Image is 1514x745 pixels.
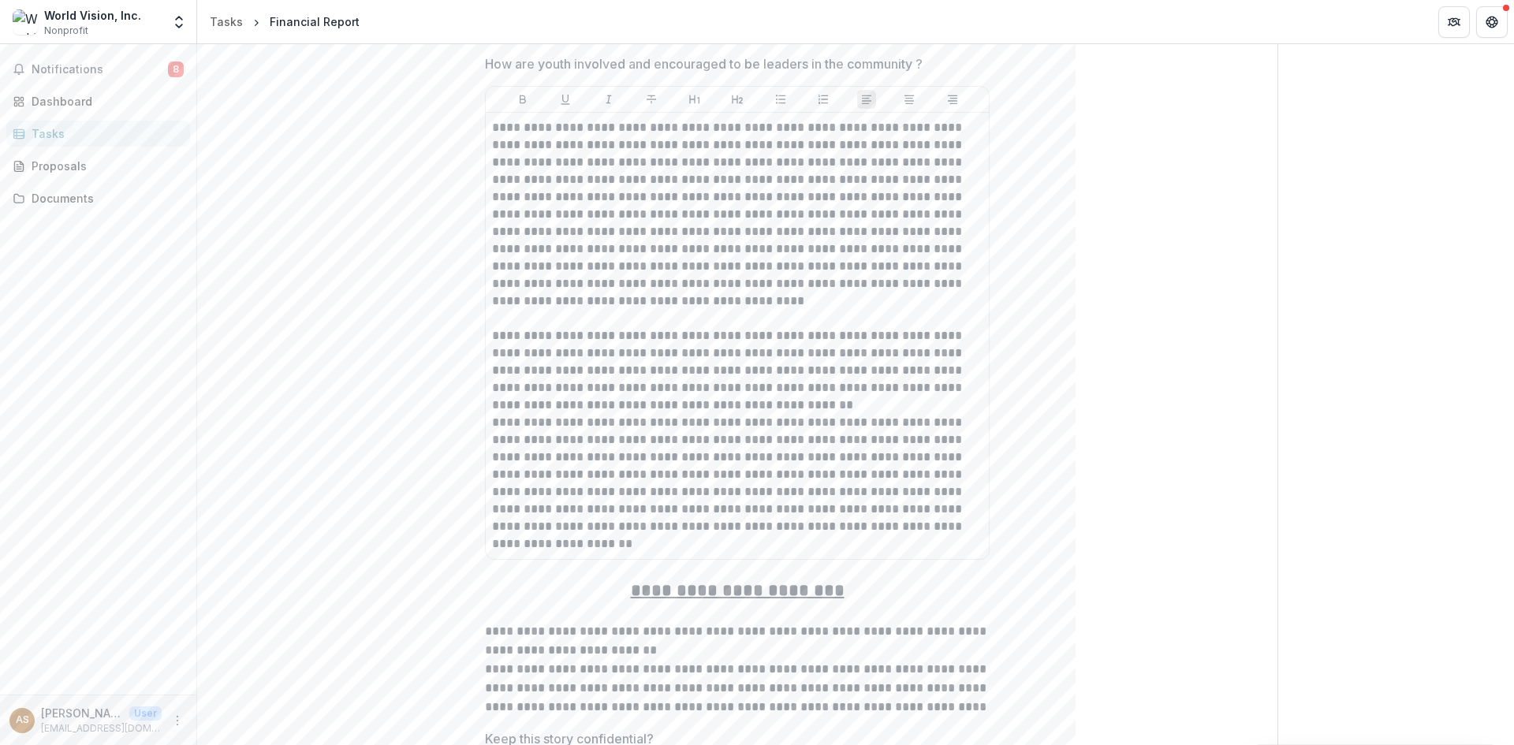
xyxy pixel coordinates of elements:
[32,63,168,76] span: Notifications
[270,13,360,30] div: Financial Report
[6,88,190,114] a: Dashboard
[32,158,177,174] div: Proposals
[16,715,29,725] div: Alan Shiffer
[32,125,177,142] div: Tasks
[13,9,38,35] img: World Vision, Inc.
[599,90,618,109] button: Italicize
[1476,6,1508,38] button: Get Help
[6,121,190,147] a: Tasks
[168,711,187,730] button: More
[41,705,123,721] p: [PERSON_NAME]
[168,61,184,77] span: 8
[1438,6,1470,38] button: Partners
[6,57,190,82] button: Notifications8
[556,90,575,109] button: Underline
[44,24,88,38] span: Nonprofit
[943,90,962,109] button: Align Right
[168,6,190,38] button: Open entity switcher
[210,13,243,30] div: Tasks
[129,706,162,721] p: User
[203,10,366,33] nav: breadcrumb
[41,721,162,736] p: [EMAIL_ADDRESS][DOMAIN_NAME]
[814,90,833,109] button: Ordered List
[32,93,177,110] div: Dashboard
[32,190,177,207] div: Documents
[6,185,190,211] a: Documents
[44,7,141,24] div: World Vision, Inc.
[513,90,532,109] button: Bold
[771,90,790,109] button: Bullet List
[857,90,876,109] button: Align Left
[900,90,919,109] button: Align Center
[485,54,923,73] p: How are youth involved and encouraged to be leaders in the community ?
[642,90,661,109] button: Strike
[728,90,747,109] button: Heading 2
[6,153,190,179] a: Proposals
[203,10,249,33] a: Tasks
[685,90,704,109] button: Heading 1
